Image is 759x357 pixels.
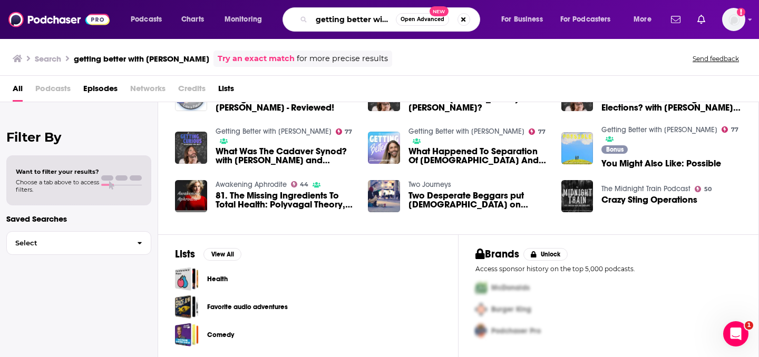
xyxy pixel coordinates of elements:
span: 1 [745,321,753,330]
span: Podcasts [131,12,162,27]
span: More [634,12,651,27]
img: User Profile [722,8,745,31]
a: Try an exact match [218,53,295,65]
img: Second Pro Logo [471,299,491,320]
img: Crazy Sting Operations [561,180,593,212]
a: How Has TikTok Changed Elections? with Annie Wu Henry [601,94,742,112]
span: What Was The Cadaver Synod? with [PERSON_NAME] and [PERSON_NAME] from Morbid [216,147,356,165]
span: 77 [538,130,546,134]
span: Open Advanced [401,17,444,22]
span: Podcasts [35,80,71,102]
span: How Has TikTok Changed Elections? with [PERSON_NAME] [PERSON_NAME] [601,94,742,112]
a: Who Was John Hancock? [408,94,549,112]
p: Saved Searches [6,214,151,224]
span: For Business [501,12,543,27]
a: Charts [174,11,210,28]
span: For Podcasters [560,12,611,27]
a: Getting Curious with Jonathan Van Ness - Reviewed! [216,94,356,112]
span: 44 [300,182,308,187]
button: Show profile menu [722,8,745,31]
button: View All [203,248,241,261]
a: Show notifications dropdown [693,11,709,28]
input: Search podcasts, credits, & more... [312,11,396,28]
h2: Filter By [6,130,151,145]
button: open menu [626,11,665,28]
a: Health [175,267,199,291]
div: Search podcasts, credits, & more... [293,7,490,32]
p: Access sponsor history on the top 5,000 podcasts. [475,265,742,273]
span: 77 [345,130,352,134]
span: Want to filter your results? [16,168,99,175]
span: Choose a tab above to access filters. [16,178,99,193]
a: Favorite audio adventures [207,301,288,313]
a: Awakening Aphrodite [216,180,287,189]
a: 77 [529,128,546,135]
span: Two Desperate Beggars put [DEMOGRAPHIC_DATA] on Display ([PERSON_NAME] 32 of 151) (Audio) [408,191,549,209]
span: Getting Curious with [PERSON_NAME] - Reviewed! [216,94,356,112]
span: Bonus [606,146,624,153]
h2: Brands [475,247,519,261]
h3: Search [35,54,61,64]
a: You Might Also Like: Possible [601,159,721,168]
span: McDonalds [491,283,530,292]
a: Getting Better with Jonathan Van Ness [408,127,524,136]
button: Select [6,231,151,255]
img: 81. The Missing Ingredients To Total Health: Polyvagal Theory, Musical Expression And Balancing Y... [175,180,207,212]
a: All [13,80,23,102]
a: Getting Better with Jonathan Van Ness [601,125,717,134]
button: open menu [553,11,626,28]
img: Third Pro Logo [471,320,491,342]
a: Comedy [207,329,234,341]
a: What Was The Cadaver Synod? with Alaina Urquhart and Ash Kelley from Morbid [216,147,356,165]
a: What Happened To Separation Of Church And State? with Dr. Lauren Turek [408,147,549,165]
button: Unlock [523,248,568,261]
span: Logged in as jennarohl [722,8,745,31]
a: Two Desperate Beggars put Christ on Display (Matthew Sermon 32 of 151) (Audio) [408,191,549,209]
a: ListsView All [175,247,241,261]
h2: Lists [175,247,195,261]
a: 81. The Missing Ingredients To Total Health: Polyvagal Theory, Musical Expression And Balancing Y... [216,191,356,209]
img: Podchaser - Follow, Share and Rate Podcasts [8,9,110,29]
a: Show notifications dropdown [667,11,685,28]
a: 77 [722,126,738,133]
a: The Midnight Train Podcast [601,184,690,193]
a: Episodes [83,80,118,102]
iframe: Intercom live chat [723,321,748,346]
a: Crazy Sting Operations [601,195,697,204]
a: 77 [336,128,353,135]
a: Two Desperate Beggars put Christ on Display (Matthew Sermon 32 of 151) (Audio) [368,180,400,212]
span: Favorite audio adventures [175,295,199,319]
span: Networks [130,80,166,102]
span: Podchaser Pro [491,326,541,335]
svg: Add a profile image [737,8,745,16]
img: What Was The Cadaver Synod? with Alaina Urquhart and Ash Kelley from Morbid [175,132,207,164]
img: You Might Also Like: Possible [561,132,593,164]
a: Getting Better with Jonathan Van Ness [216,127,332,136]
img: What Happened To Separation Of Church And State? with Dr. Lauren Turek [368,132,400,164]
button: Send feedback [689,54,742,63]
span: What Happened To Separation Of [DEMOGRAPHIC_DATA] And State? with [PERSON_NAME] [408,147,549,165]
h3: getting better with [PERSON_NAME] [74,54,209,64]
span: Monitoring [225,12,262,27]
span: Charts [181,12,204,27]
button: open menu [217,11,276,28]
span: Burger King [491,305,531,314]
button: open menu [494,11,556,28]
span: Credits [178,80,206,102]
a: Lists [218,80,234,102]
a: Two Journeys [408,180,451,189]
a: Comedy [175,323,199,346]
button: Open AdvancedNew [396,13,449,26]
span: Select [7,240,129,246]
